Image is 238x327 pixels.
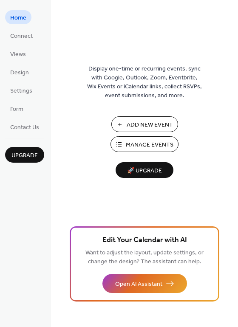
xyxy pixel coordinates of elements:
[5,83,37,97] a: Settings
[5,120,44,134] a: Contact Us
[126,141,173,149] span: Manage Events
[102,234,187,246] span: Edit Your Calendar with AI
[10,87,32,96] span: Settings
[5,47,31,61] a: Views
[5,65,34,79] a: Design
[110,136,178,152] button: Manage Events
[10,68,29,77] span: Design
[10,32,33,41] span: Connect
[5,10,31,24] a: Home
[5,147,44,163] button: Upgrade
[5,101,28,116] a: Form
[11,151,38,160] span: Upgrade
[85,247,204,268] span: Want to adjust the layout, update settings, or change the design? The assistant can help.
[111,116,178,132] button: Add New Event
[5,28,38,42] a: Connect
[115,280,162,289] span: Open AI Assistant
[10,14,26,23] span: Home
[10,123,39,132] span: Contact Us
[116,162,173,178] button: 🚀 Upgrade
[127,121,173,130] span: Add New Event
[10,105,23,114] span: Form
[87,65,202,100] span: Display one-time or recurring events, sync with Google, Outlook, Zoom, Eventbrite, Wix Events or ...
[121,165,168,177] span: 🚀 Upgrade
[10,50,26,59] span: Views
[102,274,187,293] button: Open AI Assistant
